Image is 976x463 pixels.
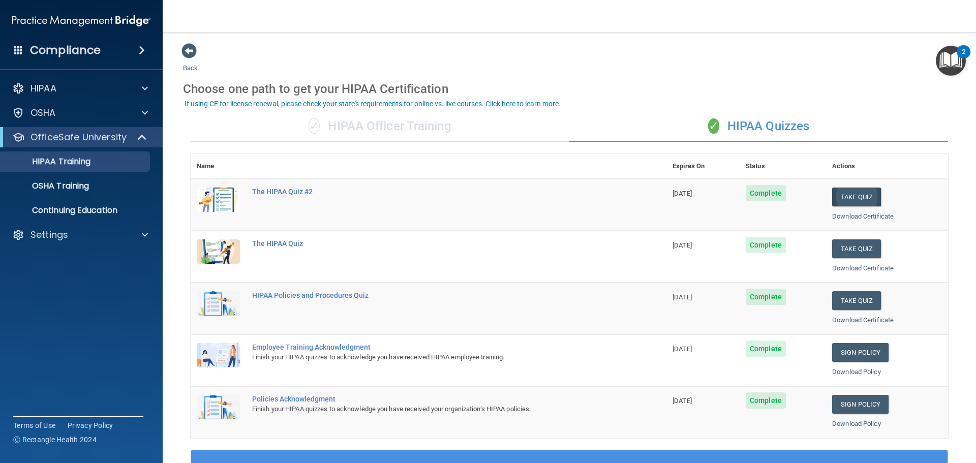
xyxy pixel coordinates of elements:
[569,111,948,142] div: HIPAA Quizzes
[183,99,562,109] button: If using CE for license renewal, please check your state's requirements for online vs. live cours...
[183,74,956,104] div: Choose one path to get your HIPAA Certification
[7,205,145,215] p: Continuing Education
[30,107,56,119] p: OSHA
[708,118,719,134] span: ✓
[252,403,616,415] div: Finish your HIPAA quizzes to acknowledge you have received your organization’s HIPAA policies.
[13,435,97,445] span: Ⓒ Rectangle Health 2024
[191,154,246,179] th: Name
[309,118,320,134] span: ✓
[832,368,881,376] a: Download Policy
[30,43,101,57] h4: Compliance
[191,111,569,142] div: HIPAA Officer Training
[12,82,148,95] a: HIPAA
[832,188,881,206] button: Take Quiz
[746,392,786,409] span: Complete
[936,46,966,76] button: Open Resource Center, 2 new notifications
[30,131,127,143] p: OfficeSafe University
[666,154,740,179] th: Expires On
[12,11,150,31] img: PMB logo
[12,107,148,119] a: OSHA
[673,190,692,197] span: [DATE]
[673,241,692,249] span: [DATE]
[832,343,889,362] a: Sign Policy
[30,82,56,95] p: HIPAA
[13,420,55,430] a: Terms of Use
[252,291,616,299] div: HIPAA Policies and Procedures Quiz
[746,237,786,253] span: Complete
[7,157,90,167] p: HIPAA Training
[252,351,616,363] div: Finish your HIPAA quizzes to acknowledge you have received HIPAA employee training.
[832,291,881,310] button: Take Quiz
[832,395,889,414] a: Sign Policy
[832,264,894,272] a: Download Certificate
[185,100,561,107] div: If using CE for license renewal, please check your state's requirements for online vs. live cours...
[183,52,198,72] a: Back
[673,397,692,405] span: [DATE]
[252,239,616,248] div: The HIPAA Quiz
[673,345,692,353] span: [DATE]
[30,229,68,241] p: Settings
[832,420,881,427] a: Download Policy
[252,188,616,196] div: The HIPAA Quiz #2
[746,185,786,201] span: Complete
[962,52,965,65] div: 2
[826,154,948,179] th: Actions
[12,229,148,241] a: Settings
[832,212,894,220] a: Download Certificate
[746,289,786,305] span: Complete
[832,239,881,258] button: Take Quiz
[252,343,616,351] div: Employee Training Acknowledgment
[673,293,692,301] span: [DATE]
[7,181,89,191] p: OSHA Training
[252,395,616,403] div: Policies Acknowledgment
[12,131,147,143] a: OfficeSafe University
[740,154,826,179] th: Status
[68,420,113,430] a: Privacy Policy
[746,341,786,357] span: Complete
[832,316,894,324] a: Download Certificate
